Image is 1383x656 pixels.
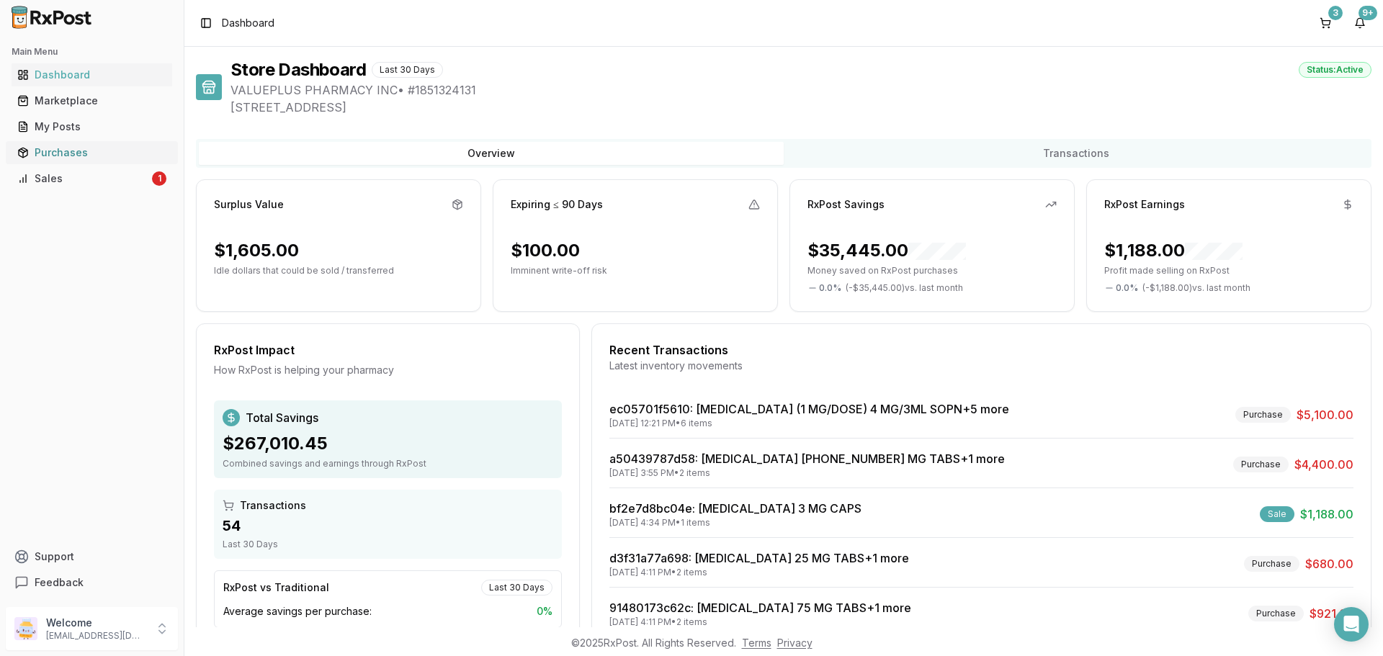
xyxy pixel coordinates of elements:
a: Privacy [777,637,813,649]
span: 0.0 % [1116,282,1138,294]
button: Marketplace [6,89,178,112]
div: Expiring ≤ 90 Days [511,197,603,212]
a: ec05701f5610: [MEDICAL_DATA] (1 MG/DOSE) 4 MG/3ML SOPN+5 more [609,402,1009,416]
a: bf2e7d8bc04e: [MEDICAL_DATA] 3 MG CAPS [609,501,861,516]
div: Open Intercom Messenger [1334,607,1369,642]
p: Profit made selling on RxPost [1104,265,1353,277]
h1: Store Dashboard [230,58,366,81]
div: RxPost Impact [214,341,562,359]
span: VALUEPLUS PHARMACY INC • # 1851324131 [230,81,1371,99]
div: Purchase [1248,606,1304,621]
a: Sales1 [12,166,172,192]
div: 1 [152,171,166,186]
button: Sales1 [6,167,178,190]
div: [DATE] 3:55 PM • 2 items [609,467,1005,479]
div: [DATE] 4:11 PM • 2 items [609,616,911,628]
div: Purchase [1233,457,1289,472]
span: Feedback [35,575,84,590]
div: Surplus Value [214,197,284,212]
p: Welcome [46,616,146,630]
button: 9+ [1348,12,1371,35]
p: Money saved on RxPost purchases [807,265,1057,277]
span: $1,188.00 [1300,506,1353,523]
span: ( - $1,188.00 ) vs. last month [1142,282,1250,294]
img: RxPost Logo [6,6,98,29]
span: $921.64 [1310,605,1353,622]
img: User avatar [14,617,37,640]
button: Dashboard [6,63,178,86]
div: Purchase [1235,407,1291,423]
div: 3 [1328,6,1343,20]
div: [DATE] 12:21 PM • 6 items [609,418,1009,429]
button: Transactions [784,142,1369,165]
a: a50439787d58: [MEDICAL_DATA] [PHONE_NUMBER] MG TABS+1 more [609,451,1005,466]
span: $5,100.00 [1297,406,1353,423]
button: My Posts [6,115,178,138]
div: [DATE] 4:11 PM • 2 items [609,567,909,578]
div: RxPost vs Traditional [223,580,329,595]
span: Dashboard [222,16,274,30]
span: ( - $35,445.00 ) vs. last month [846,282,963,294]
h2: Main Menu [12,46,172,58]
span: 0.0 % [819,282,841,294]
span: Transactions [240,498,306,513]
span: [STREET_ADDRESS] [230,99,1371,116]
div: RxPost Savings [807,197,885,212]
a: Terms [742,637,771,649]
span: $4,400.00 [1294,456,1353,473]
div: Status: Active [1299,62,1371,78]
div: Purchase [1244,556,1299,572]
div: How RxPost is helping your pharmacy [214,363,562,377]
div: My Posts [17,120,166,134]
span: 0 % [537,604,552,619]
nav: breadcrumb [222,16,274,30]
a: 91480173c62c: [MEDICAL_DATA] 75 MG TABS+1 more [609,601,911,615]
div: RxPost Earnings [1104,197,1185,212]
button: Purchases [6,141,178,164]
div: Sales [17,171,149,186]
div: 9+ [1359,6,1377,20]
div: Combined savings and earnings through RxPost [223,458,553,469]
div: $100.00 [511,239,580,262]
a: Purchases [12,140,172,166]
div: Dashboard [17,68,166,82]
button: Support [6,544,178,570]
button: Feedback [6,570,178,596]
div: $1,188.00 [1104,239,1243,262]
button: Overview [199,142,784,165]
p: [EMAIL_ADDRESS][DOMAIN_NAME] [46,630,146,642]
div: Last 30 Days [223,539,553,550]
div: $1,605.00 [214,239,299,262]
div: Latest inventory movements [609,359,1353,373]
div: 54 [223,516,553,536]
span: $680.00 [1305,555,1353,572]
p: Imminent write-off risk [511,265,760,277]
span: Total Savings [246,409,318,426]
a: Marketplace [12,88,172,114]
a: Dashboard [12,62,172,88]
div: Purchases [17,145,166,160]
span: Average savings per purchase: [223,604,372,619]
a: My Posts [12,114,172,140]
p: Idle dollars that could be sold / transferred [214,265,463,277]
div: Sale [1260,506,1294,522]
div: Marketplace [17,94,166,108]
button: 3 [1314,12,1337,35]
div: $35,445.00 [807,239,966,262]
div: Recent Transactions [609,341,1353,359]
div: [DATE] 4:34 PM • 1 items [609,517,861,529]
div: Last 30 Days [481,580,552,596]
div: Last 30 Days [372,62,443,78]
a: d3f31a77a698: [MEDICAL_DATA] 25 MG TABS+1 more [609,551,909,565]
div: $267,010.45 [223,432,553,455]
